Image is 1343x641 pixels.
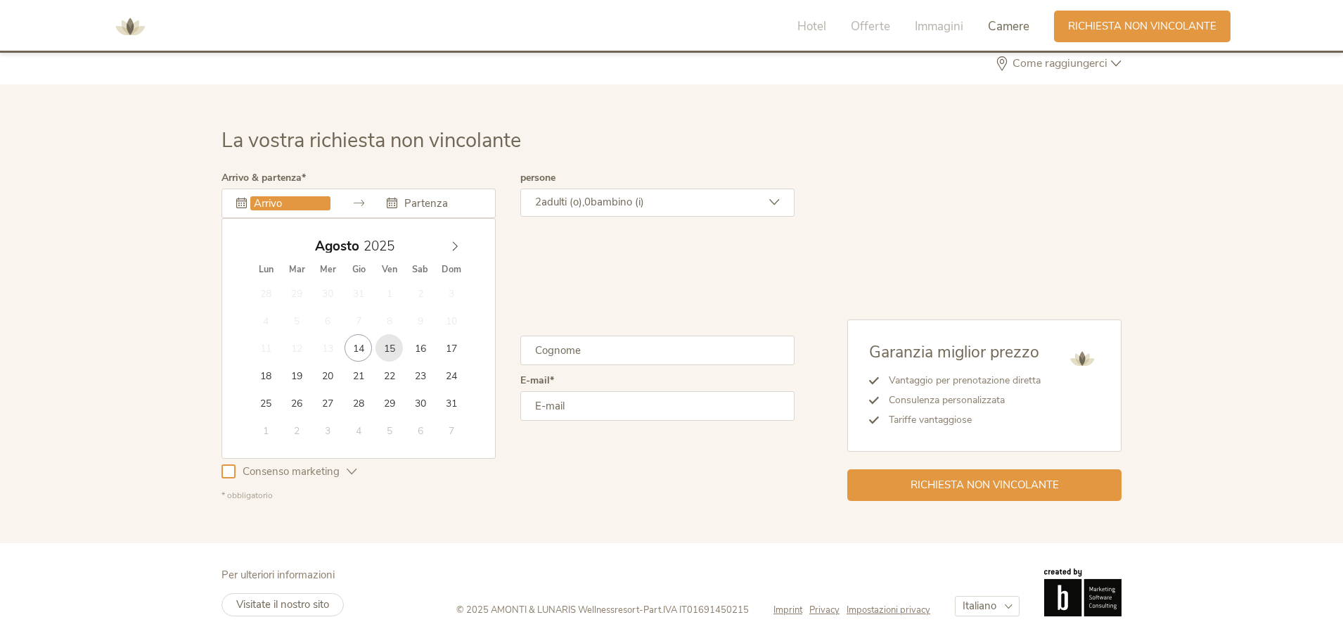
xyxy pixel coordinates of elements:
[869,341,1039,363] span: Garanzia miglior prezzo
[312,265,343,274] span: Mer
[283,389,311,417] span: Agosto 26, 2025
[221,593,344,616] a: Visitate il nostro sito
[252,417,280,444] span: Settembre 1, 2025
[879,410,1041,430] li: Tariffe vantaggiose
[221,173,306,183] label: Arrivo & partenza
[406,362,434,389] span: Agosto 23, 2025
[375,307,403,334] span: Agosto 8, 2025
[879,391,1041,410] li: Consulenza personalizzata
[221,490,795,502] div: * obbligatorio
[437,389,465,417] span: Agosto 31, 2025
[252,334,280,362] span: Agosto 11, 2025
[915,18,963,34] span: Immagini
[374,265,405,274] span: Ven
[437,417,465,444] span: Settembre 7, 2025
[437,279,465,307] span: Agosto 3, 2025
[252,389,280,417] span: Agosto 25, 2025
[345,389,372,417] span: Agosto 28, 2025
[109,6,151,48] img: AMONTI & LUNARIS Wellnessresort
[437,362,465,389] span: Agosto 24, 2025
[375,362,403,389] span: Agosto 22, 2025
[343,265,374,274] span: Gio
[345,362,372,389] span: Agosto 21, 2025
[797,18,826,34] span: Hotel
[314,307,341,334] span: Agosto 6, 2025
[1009,58,1111,69] span: Come raggiungerci
[401,196,481,210] input: Partenza
[437,334,465,362] span: Agosto 17, 2025
[773,604,809,616] a: Imprint
[109,21,151,31] a: AMONTI & LUNARIS Wellnessresort
[456,604,639,616] span: © 2025 AMONTI & LUNARIS Wellnessresort
[283,362,311,389] span: Agosto 19, 2025
[375,279,403,307] span: Agosto 1, 2025
[911,478,1059,493] span: Richiesta non vincolante
[315,240,359,253] span: Agosto
[314,334,341,362] span: Agosto 13, 2025
[283,307,311,334] span: Agosto 5, 2025
[252,307,280,334] span: Agosto 4, 2025
[406,307,434,334] span: Agosto 9, 2025
[345,334,372,362] span: Agosto 14, 2025
[851,18,890,34] span: Offerte
[250,196,330,210] input: Arrivo
[584,195,591,209] span: 0
[314,362,341,389] span: Agosto 20, 2025
[281,265,312,274] span: Mar
[252,279,280,307] span: Luglio 28, 2025
[221,127,521,154] span: La vostra richiesta non vincolante
[773,604,802,616] span: Imprint
[314,389,341,417] span: Agosto 27, 2025
[406,417,434,444] span: Settembre 6, 2025
[250,265,281,274] span: Lun
[639,604,643,616] span: -
[406,389,434,417] span: Agosto 30, 2025
[809,604,840,616] span: Privacy
[436,265,467,274] span: Dom
[221,568,335,582] span: Per ulteriori informazioni
[520,336,795,365] input: Cognome
[535,195,541,209] span: 2
[520,391,795,421] input: E-mail
[283,417,311,444] span: Settembre 2, 2025
[1068,19,1216,34] span: Richiesta non vincolante
[252,362,280,389] span: Agosto 18, 2025
[314,417,341,444] span: Settembre 3, 2025
[591,195,644,209] span: bambino (i)
[520,173,555,183] label: persone
[345,279,372,307] span: Luglio 31, 2025
[345,307,372,334] span: Agosto 7, 2025
[437,307,465,334] span: Agosto 10, 2025
[236,597,329,611] span: Visitate il nostro sito
[405,265,436,274] span: Sab
[406,334,434,362] span: Agosto 16, 2025
[283,279,311,307] span: Luglio 29, 2025
[1065,341,1100,376] img: AMONTI & LUNARIS Wellnessresort
[541,195,584,209] span: adulti (o),
[1044,569,1122,616] img: Brandnamic GmbH | Leading Hospitality Solutions
[375,334,403,362] span: Agosto 15, 2025
[879,371,1041,391] li: Vantaggio per prenotazione diretta
[314,279,341,307] span: Luglio 30, 2025
[988,18,1029,34] span: Camere
[283,334,311,362] span: Agosto 12, 2025
[809,604,847,616] a: Privacy
[359,237,406,255] input: Year
[847,604,930,616] a: Impostazioni privacy
[375,389,403,417] span: Agosto 29, 2025
[236,464,347,479] span: Consenso marketing
[375,417,403,444] span: Settembre 5, 2025
[520,376,554,386] label: E-mail
[643,604,749,616] span: Part.IVA IT01691450215
[345,417,372,444] span: Settembre 4, 2025
[406,279,434,307] span: Agosto 2, 2025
